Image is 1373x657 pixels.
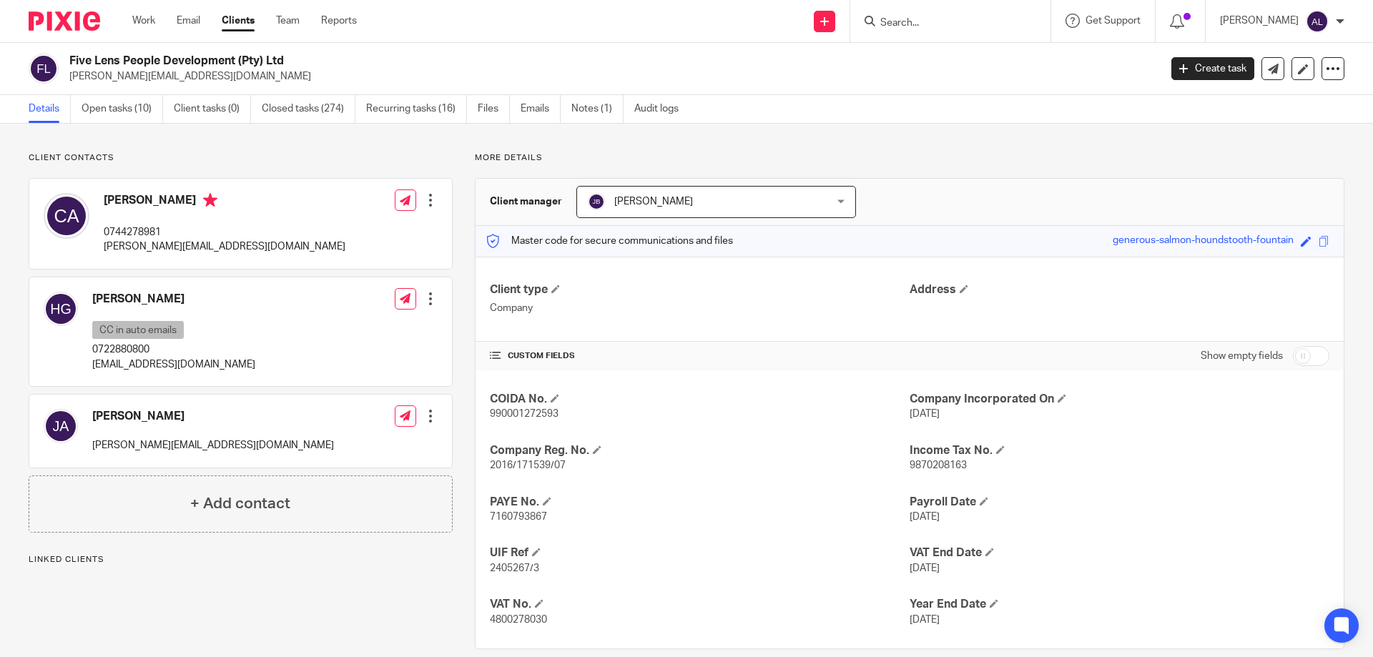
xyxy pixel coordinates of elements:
[222,14,255,28] a: Clients
[1220,14,1299,28] p: [PERSON_NAME]
[69,69,1150,84] p: [PERSON_NAME][EMAIL_ADDRESS][DOMAIN_NAME]
[490,495,910,510] h4: PAYE No.
[262,95,355,123] a: Closed tasks (274)
[44,409,78,443] img: svg%3E
[521,95,561,123] a: Emails
[910,495,1329,510] h4: Payroll Date
[92,357,255,372] p: [EMAIL_ADDRESS][DOMAIN_NAME]
[475,152,1344,164] p: More details
[490,194,562,209] h3: Client manager
[92,342,255,357] p: 0722880800
[490,350,910,362] h4: CUSTOM FIELDS
[614,197,693,207] span: [PERSON_NAME]
[910,615,940,625] span: [DATE]
[910,545,1329,560] h4: VAT End Date
[132,14,155,28] a: Work
[29,95,71,123] a: Details
[486,234,733,248] p: Master code for secure communications and files
[92,438,334,453] p: [PERSON_NAME][EMAIL_ADDRESS][DOMAIN_NAME]
[104,225,345,239] p: 0744278981
[490,460,566,470] span: 2016/171539/07
[104,193,345,211] h4: [PERSON_NAME]
[910,460,967,470] span: 9870208163
[490,615,547,625] span: 4800278030
[104,239,345,254] p: [PERSON_NAME][EMAIL_ADDRESS][DOMAIN_NAME]
[910,597,1329,612] h4: Year End Date
[44,292,78,326] img: svg%3E
[92,409,334,424] h4: [PERSON_NAME]
[879,17,1008,30] input: Search
[44,193,89,239] img: svg%3E
[571,95,624,123] a: Notes (1)
[92,321,184,339] p: CC in auto emails
[276,14,300,28] a: Team
[69,54,934,69] h2: Five Lens People Development (Pty) Ltd
[177,14,200,28] a: Email
[490,392,910,407] h4: COIDA No.
[203,193,217,207] i: Primary
[910,443,1329,458] h4: Income Tax No.
[490,563,539,573] span: 2405267/3
[910,512,940,522] span: [DATE]
[490,545,910,560] h4: UIF Ref
[490,282,910,297] h4: Client type
[321,14,357,28] a: Reports
[910,282,1329,297] h4: Address
[1201,349,1283,363] label: Show empty fields
[490,597,910,612] h4: VAT No.
[478,95,510,123] a: Files
[634,95,689,123] a: Audit logs
[910,409,940,419] span: [DATE]
[910,392,1329,407] h4: Company Incorporated On
[190,493,290,515] h4: + Add contact
[29,554,453,565] p: Linked clients
[1171,57,1254,80] a: Create task
[1086,16,1141,26] span: Get Support
[490,443,910,458] h4: Company Reg. No.
[1306,10,1329,33] img: svg%3E
[588,193,605,210] img: svg%3E
[1113,233,1294,250] div: generous-salmon-houndstooth-fountain
[92,292,255,307] h4: [PERSON_NAME]
[82,95,163,123] a: Open tasks (10)
[490,512,547,522] span: 7160793867
[910,563,940,573] span: [DATE]
[174,95,251,123] a: Client tasks (0)
[490,409,558,419] span: 990001272593
[29,54,59,84] img: svg%3E
[29,152,453,164] p: Client contacts
[29,11,100,31] img: Pixie
[490,301,910,315] p: Company
[366,95,467,123] a: Recurring tasks (16)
